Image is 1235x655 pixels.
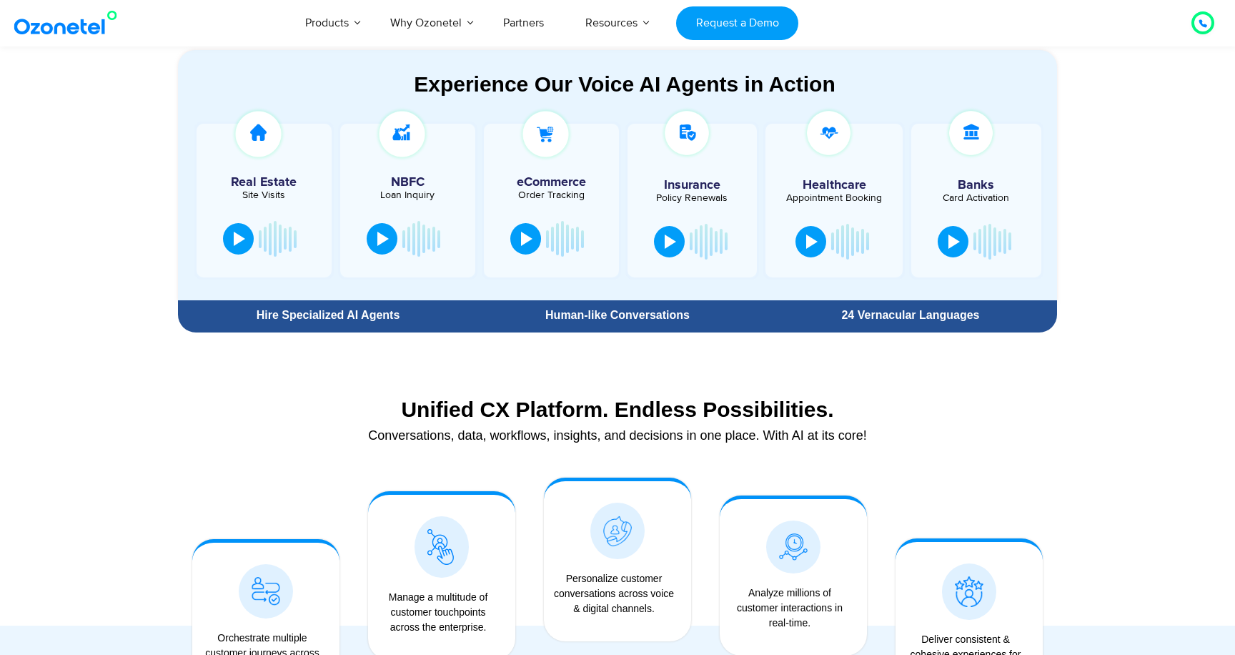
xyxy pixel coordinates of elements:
[491,176,612,189] h5: eCommerce
[347,176,468,189] h5: NBFC
[776,193,892,203] div: Appointment Booking
[185,429,1050,442] div: Conversations, data, workflows, insights, and decisions in one place. With AI at its core!
[185,397,1050,422] div: Unified CX Platform. Endless Possibilities.
[204,190,324,200] div: Site Visits
[635,179,750,192] h5: Insurance
[918,193,1034,203] div: Card Activation
[375,590,501,635] div: Manage a multitude of customer touchpoints across the enterprise.
[551,571,677,616] div: Personalize customer conversations across voice & digital channels.
[204,176,324,189] h5: Real Estate
[192,72,1057,97] div: Experience Our Voice AI Agents in Action
[776,179,892,192] h5: Healthcare
[185,310,471,321] div: Hire Specialized AI Agents
[918,179,1034,192] h5: Banks
[491,190,612,200] div: Order Tracking
[727,586,853,631] div: Analyze millions of customer interactions in real-time.
[676,6,798,40] a: Request a Demo
[347,190,468,200] div: Loan Inquiry
[635,193,750,203] div: Policy Renewals
[771,310,1050,321] div: 24 Vernacular Languages
[478,310,757,321] div: Human-like Conversations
